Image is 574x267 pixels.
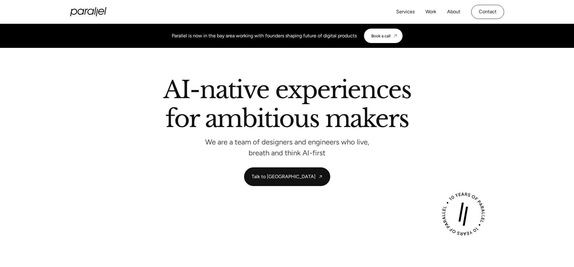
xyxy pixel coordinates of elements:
[425,8,436,16] a: Work
[396,8,415,16] a: Services
[471,5,504,19] a: Contact
[447,8,460,16] a: About
[172,32,357,39] div: Parallel is now in the bay area working with founders shaping future of digital products
[197,139,378,155] p: We are a team of designers and engineers who live, breath and think AI-first
[70,7,106,16] a: home
[364,29,403,43] a: Book a call
[393,33,398,38] img: CTA arrow image
[371,33,391,38] div: Book a call
[115,78,459,133] h2: AI-native experiences for ambitious makers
